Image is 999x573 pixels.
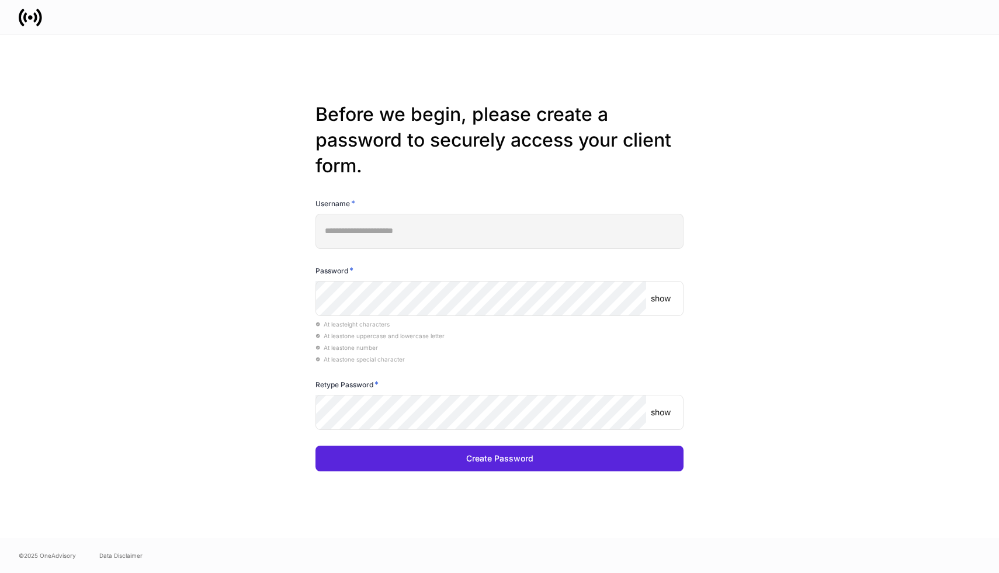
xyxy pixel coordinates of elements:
p: show [651,407,671,418]
span: © 2025 OneAdvisory [19,551,76,560]
span: At least one number [315,344,378,351]
p: show [651,293,671,304]
span: At least one special character [315,356,405,363]
h6: Username [315,197,355,209]
h6: Retype Password [315,378,379,390]
h6: Password [315,265,353,276]
button: Create Password [315,446,684,471]
h2: Before we begin, please create a password to securely access your client form. [315,102,684,179]
span: At least eight characters [315,321,390,328]
div: Create Password [466,453,533,464]
span: At least one uppercase and lowercase letter [315,332,445,339]
a: Data Disclaimer [99,551,143,560]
